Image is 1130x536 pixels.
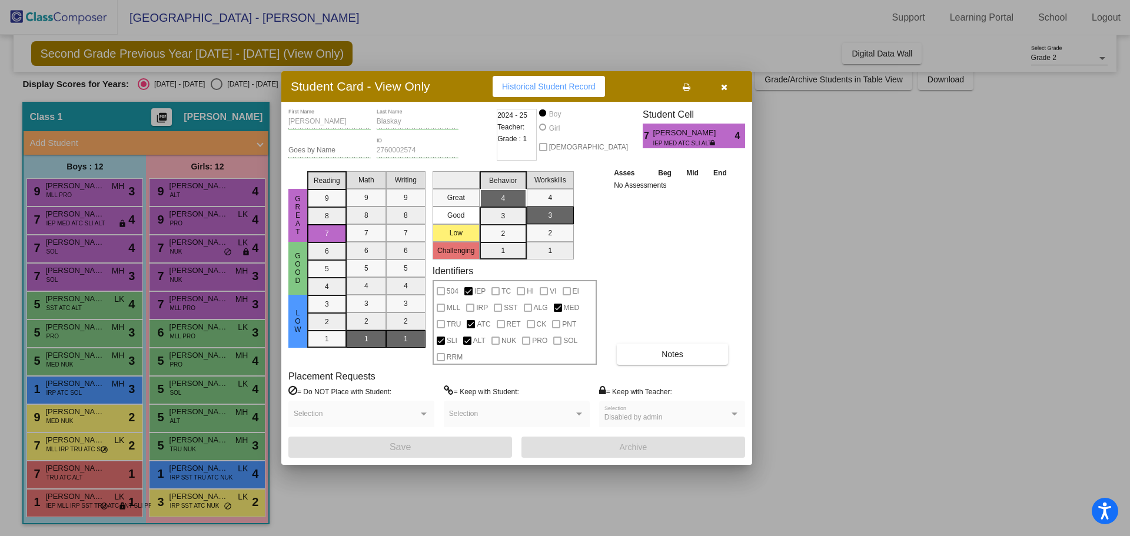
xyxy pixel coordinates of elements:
span: HI [527,284,534,298]
span: Grade : 1 [497,133,527,145]
span: RET [507,317,521,331]
button: Save [288,437,512,458]
div: Girl [549,123,560,134]
span: IEP [474,284,486,298]
input: Enter ID [377,147,459,155]
span: EI [573,284,579,298]
span: [PERSON_NAME] [653,127,718,139]
span: 2024 - 25 [497,109,527,121]
span: Save [390,442,411,452]
button: Historical Student Record [493,76,605,97]
th: Beg [650,167,679,179]
th: Mid [679,167,706,179]
label: = Keep with Student: [444,385,519,397]
span: [DEMOGRAPHIC_DATA] [549,140,628,154]
label: Placement Requests [288,371,375,382]
button: Notes [617,344,728,365]
span: SLI [447,334,457,348]
th: End [706,167,734,179]
span: Teacher: [497,121,524,133]
span: PRO [532,334,547,348]
span: SOL [563,334,577,348]
span: ATC [477,317,490,331]
span: 504 [447,284,458,298]
button: Archive [521,437,745,458]
span: IRP [476,301,488,315]
input: goes by name [288,147,371,155]
span: Archive [620,442,647,452]
label: Identifiers [433,265,473,277]
span: IEP MED ATC SLI ALT [653,139,710,148]
label: = Do NOT Place with Student: [288,385,391,397]
label: = Keep with Teacher: [599,385,672,397]
span: NUK [501,334,516,348]
span: Great [293,195,303,236]
span: PNT [562,317,576,331]
span: 4 [735,129,745,143]
h3: Student Cell [643,109,745,120]
span: Historical Student Record [502,82,596,91]
span: Disabled by admin [604,413,663,421]
span: Low [293,309,303,334]
span: CK [537,317,547,331]
span: 7 [643,129,653,143]
span: MLL [447,301,460,315]
span: TRU [447,317,461,331]
span: Good [293,252,303,285]
span: RRM [447,350,463,364]
span: TC [501,284,511,298]
span: SST [504,301,517,315]
span: VI [550,284,556,298]
span: Notes [662,349,683,359]
div: Boy [549,109,561,119]
th: Asses [611,167,650,179]
h3: Student Card - View Only [291,79,430,94]
span: MED [564,301,580,315]
span: ALT [473,334,486,348]
span: ALG [534,301,548,315]
td: No Assessments [611,179,734,191]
